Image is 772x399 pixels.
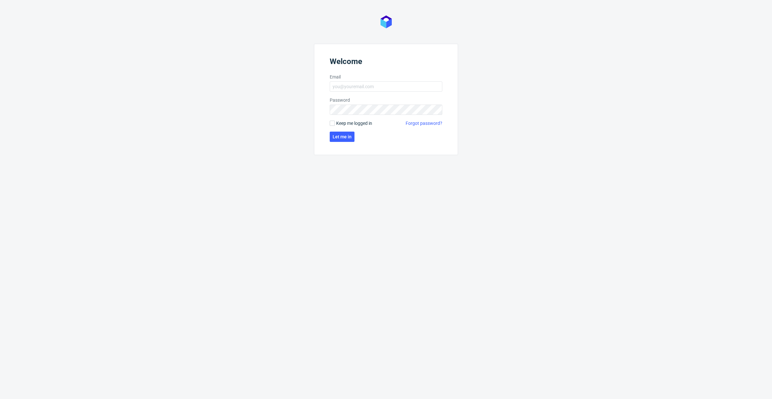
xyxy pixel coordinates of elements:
span: Let me in [333,135,352,139]
label: Password [330,97,442,103]
label: Email [330,74,442,80]
header: Welcome [330,57,442,69]
a: Forgot password? [406,120,442,126]
span: Keep me logged in [336,120,372,126]
input: you@youremail.com [330,81,442,92]
button: Let me in [330,132,354,142]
